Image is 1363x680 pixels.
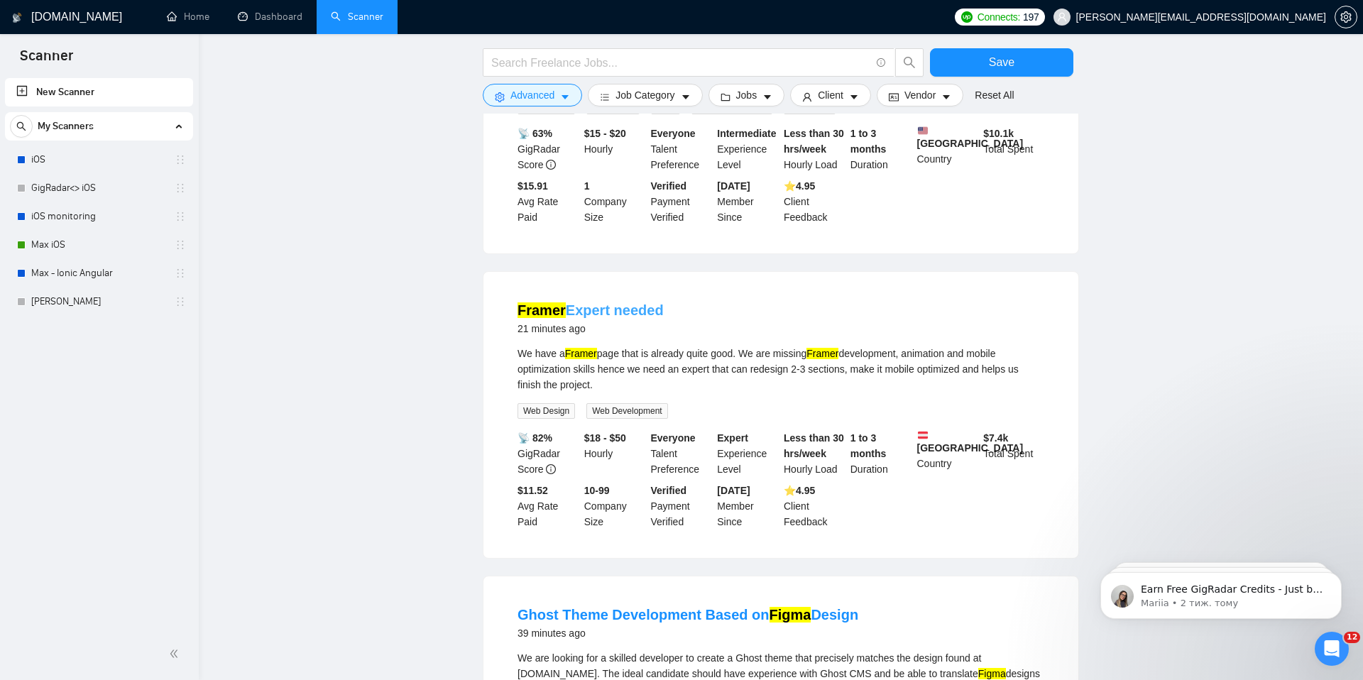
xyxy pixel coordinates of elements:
span: holder [175,211,186,222]
span: caret-down [762,92,772,102]
span: Connects: [978,9,1020,25]
iframe: Intercom notifications повідомлення [1079,542,1363,642]
span: holder [175,296,186,307]
img: logo [12,6,22,29]
b: [GEOGRAPHIC_DATA] [917,430,1024,454]
iframe: Intercom live chat [1315,632,1349,666]
b: Less than 30 hrs/week [784,432,844,459]
b: Less than 30 hrs/week [784,128,844,155]
a: FramerExpert needed [518,302,664,318]
div: Avg Rate Paid [515,178,581,225]
a: homeHome [167,11,209,23]
span: info-circle [877,58,886,67]
div: We have a page that is already quite good. We are missing development, animation and mobile optim... [518,346,1044,393]
span: Vendor [904,87,936,103]
div: 39 minutes ago [518,625,858,642]
b: 10-99 [584,485,610,496]
div: 21 minutes ago [518,320,664,337]
span: double-left [169,647,183,661]
a: Max iOS [31,231,166,259]
span: info-circle [546,464,556,474]
div: Total Spent [980,430,1047,477]
span: search [896,56,923,69]
span: 197 [1023,9,1039,25]
mark: Framer [806,348,838,359]
mark: Framer [518,302,566,318]
b: Everyone [651,432,696,444]
span: setting [1335,11,1357,23]
span: caret-down [681,92,691,102]
b: $ 10.1k [983,128,1014,139]
span: search [11,121,32,131]
button: userClientcaret-down [790,84,871,106]
span: Client [818,87,843,103]
input: Search Freelance Jobs... [491,54,870,72]
div: GigRadar Score [515,430,581,477]
button: folderJobscaret-down [708,84,785,106]
button: settingAdvancedcaret-down [483,84,582,106]
b: 📡 63% [518,128,552,139]
div: Hourly [581,126,648,172]
b: [GEOGRAPHIC_DATA] [917,126,1024,149]
div: Country [914,430,981,477]
span: Scanner [9,45,84,75]
li: My Scanners [5,112,193,316]
div: Avg Rate Paid [515,483,581,530]
span: Web Development [586,403,668,419]
div: Experience Level [714,430,781,477]
mark: Framer [565,348,597,359]
span: user [802,92,812,102]
a: [PERSON_NAME] [31,287,166,316]
div: Company Size [581,483,648,530]
span: holder [175,239,186,251]
b: Intermediate [717,128,776,139]
span: info-circle [546,160,556,170]
div: Client Feedback [781,483,848,530]
a: searchScanner [331,11,383,23]
b: $18 - $50 [584,432,626,444]
a: Max - Ionic Angular [31,259,166,287]
b: $ 7.4k [983,432,1008,444]
b: $15.91 [518,180,548,192]
div: Payment Verified [648,483,715,530]
span: setting [495,92,505,102]
a: iOS [31,146,166,174]
span: Advanced [510,87,554,103]
span: My Scanners [38,112,94,141]
b: [DATE] [717,180,750,192]
b: Verified [651,180,687,192]
span: idcard [889,92,899,102]
b: 1 [584,180,590,192]
div: GigRadar Score [515,126,581,172]
span: Jobs [736,87,757,103]
button: setting [1335,6,1357,28]
b: $11.52 [518,485,548,496]
span: caret-down [849,92,859,102]
div: Duration [848,430,914,477]
button: idcardVendorcaret-down [877,84,963,106]
div: Member Since [714,483,781,530]
button: search [10,115,33,138]
a: dashboardDashboard [238,11,302,23]
b: $15 - $20 [584,128,626,139]
b: Verified [651,485,687,496]
img: upwork-logo.png [961,11,973,23]
div: Talent Preference [648,430,715,477]
div: Hourly Load [781,126,848,172]
b: 1 to 3 months [850,128,887,155]
b: ⭐️ 4.95 [784,180,815,192]
button: Save [930,48,1073,77]
a: iOS monitoring [31,202,166,231]
span: Job Category [615,87,674,103]
a: New Scanner [16,78,182,106]
img: 🇦🇹 [918,430,928,440]
mark: Figma [770,607,811,623]
span: holder [175,268,186,279]
div: Company Size [581,178,648,225]
span: user [1057,12,1067,22]
span: Save [989,53,1014,71]
div: Talent Preference [648,126,715,172]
